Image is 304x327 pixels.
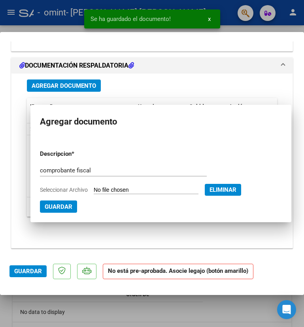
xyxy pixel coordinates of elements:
datatable-header-cell: Documento [47,98,135,115]
span: Se ha guardado el documento! [91,15,171,23]
div: Open Intercom Messenger [277,300,296,319]
button: x [202,12,217,26]
datatable-header-cell: Acción [226,98,265,115]
button: Agregar Documento [27,79,101,92]
datatable-header-cell: Usuario [135,98,186,115]
p: Descripcion [40,149,113,159]
span: Seleccionar Archivo [40,187,88,193]
span: Documento [50,103,79,110]
span: Usuario [138,103,157,110]
span: x [208,15,211,23]
button: Guardar [40,200,77,213]
button: Guardar [9,265,47,277]
button: Eliminar [205,184,241,196]
div: DOCUMENTACIÓN RESPALDATORIA [11,74,293,248]
span: Agregar Documento [32,82,96,89]
span: Subido [189,103,207,110]
span: Guardar [45,203,72,210]
datatable-header-cell: ID [27,98,47,115]
datatable-header-cell: Subido [186,98,226,115]
h2: Agregar documento [40,114,282,129]
span: Acción [229,103,246,110]
span: Guardar [14,268,42,275]
span: ID [30,103,35,110]
span: Eliminar [210,186,236,193]
h1: DOCUMENTACIÓN RESPALDATORIA [19,61,134,70]
strong: No está pre-aprobada. Asocie legajo (botón amarillo) [103,264,253,279]
div: 1 total [27,197,277,217]
mat-expansion-panel-header: DOCUMENTACIÓN RESPALDATORIA [11,58,293,74]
